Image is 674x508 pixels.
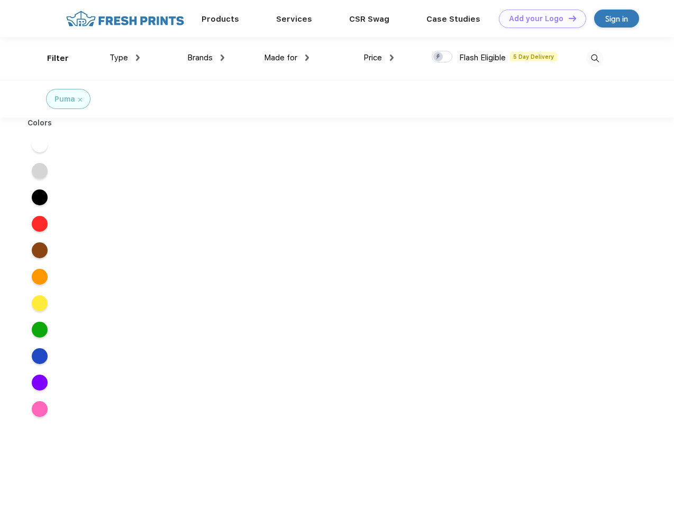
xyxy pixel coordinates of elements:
[78,98,82,102] img: filter_cancel.svg
[54,94,75,105] div: Puma
[47,52,69,65] div: Filter
[305,55,309,61] img: dropdown.png
[63,10,187,28] img: fo%20logo%202.webp
[349,14,389,24] a: CSR Swag
[509,14,563,23] div: Add your Logo
[20,117,60,129] div: Colors
[136,55,140,61] img: dropdown.png
[605,13,628,25] div: Sign in
[594,10,639,28] a: Sign in
[202,14,239,24] a: Products
[110,53,128,62] span: Type
[264,53,297,62] span: Made for
[569,15,576,21] img: DT
[187,53,213,62] span: Brands
[510,52,557,61] span: 5 Day Delivery
[459,53,506,62] span: Flash Eligible
[363,53,382,62] span: Price
[276,14,312,24] a: Services
[221,55,224,61] img: dropdown.png
[586,50,604,67] img: desktop_search.svg
[390,55,394,61] img: dropdown.png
